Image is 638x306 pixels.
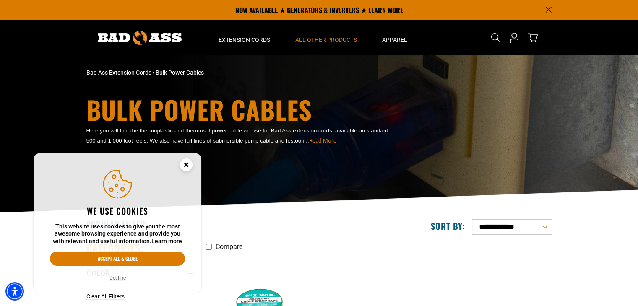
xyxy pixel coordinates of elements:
[86,293,125,300] span: Clear All Filters
[34,153,201,293] aside: Cookie Consent
[309,137,336,144] span: Read More
[295,36,357,44] span: All Other Products
[431,220,465,231] label: Sort by:
[86,97,393,122] h1: Bulk Power Cables
[219,36,270,44] span: Extension Cords
[86,69,151,76] a: Bad Ass Extension Cords
[151,238,182,244] a: This website uses cookies to give you the most awesome browsing experience and provide you with r...
[5,282,24,301] div: Accessibility Menu
[156,69,204,76] span: Bulk Power Cables
[382,36,407,44] span: Apparel
[86,127,388,144] span: Here you will find the thermoplastic and thermoset power cable we use for Bad Ass extension cords...
[50,252,185,266] button: Accept all & close
[98,31,182,45] img: Bad Ass Extension Cords
[50,223,185,245] p: This website uses cookies to give you the most awesome browsing experience and provide you with r...
[283,20,370,55] summary: All Other Products
[206,20,283,55] summary: Extension Cords
[86,292,128,301] a: Clear All Filters
[526,33,539,43] a: cart
[107,274,128,282] button: Decline
[50,205,185,216] h2: We use cookies
[489,31,503,44] summary: Search
[370,20,420,55] summary: Apparel
[86,68,393,77] nav: breadcrumbs
[508,20,521,55] a: Open this option
[216,243,242,251] span: Compare
[171,153,201,179] button: Close this option
[153,69,154,76] span: ›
